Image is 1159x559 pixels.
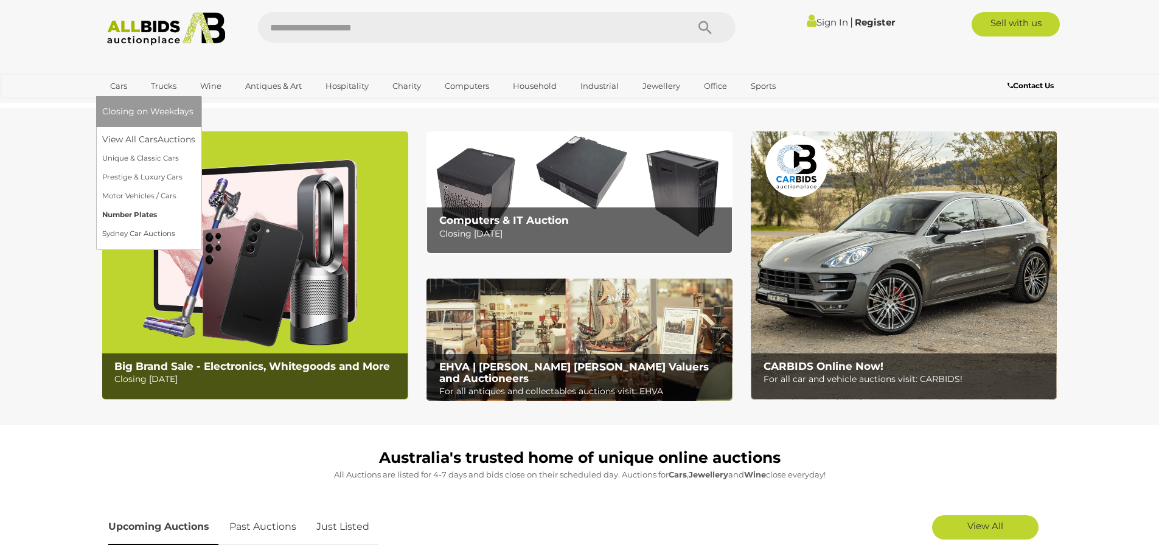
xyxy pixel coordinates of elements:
[100,12,232,46] img: Allbids.com.au
[439,384,726,399] p: For all antiques and collectables auctions visit: EHVA
[1008,79,1057,92] a: Contact Us
[426,131,733,254] a: Computers & IT Auction Computers & IT Auction Closing [DATE]
[439,226,726,241] p: Closing [DATE]
[318,76,377,96] a: Hospitality
[743,76,784,96] a: Sports
[237,76,310,96] a: Antiques & Art
[108,509,218,545] a: Upcoming Auctions
[573,76,627,96] a: Industrial
[437,76,497,96] a: Computers
[1008,81,1054,90] b: Contact Us
[696,76,735,96] a: Office
[385,76,429,96] a: Charity
[108,450,1051,467] h1: Australia's trusted home of unique online auctions
[426,279,733,401] img: EHVA | Evans Hastings Valuers and Auctioneers
[439,361,709,384] b: EHVA | [PERSON_NAME] [PERSON_NAME] Valuers and Auctioneers
[689,470,728,479] strong: Jewellery
[967,520,1003,532] span: View All
[744,470,766,479] strong: Wine
[426,131,733,254] img: Computers & IT Auction
[635,76,688,96] a: Jewellery
[114,372,401,387] p: Closing [DATE]
[108,468,1051,482] p: All Auctions are listed for 4-7 days and bids close on their scheduled day. Auctions for , and cl...
[675,12,736,43] button: Search
[143,76,184,96] a: Trucks
[855,16,895,28] a: Register
[426,279,733,401] a: EHVA | Evans Hastings Valuers and Auctioneers EHVA | [PERSON_NAME] [PERSON_NAME] Valuers and Auct...
[114,360,390,372] b: Big Brand Sale - Electronics, Whitegoods and More
[192,76,229,96] a: Wine
[220,509,305,545] a: Past Auctions
[807,16,848,28] a: Sign In
[850,15,853,29] span: |
[764,372,1050,387] p: For all car and vehicle auctions visit: CARBIDS!
[102,131,408,400] a: Big Brand Sale - Electronics, Whitegoods and More Big Brand Sale - Electronics, Whitegoods and Mo...
[439,214,569,226] b: Computers & IT Auction
[102,131,408,400] img: Big Brand Sale - Electronics, Whitegoods and More
[764,360,883,372] b: CARBIDS Online Now!
[751,131,1057,400] a: CARBIDS Online Now! CARBIDS Online Now! For all car and vehicle auctions visit: CARBIDS!
[669,470,687,479] strong: Cars
[505,76,565,96] a: Household
[972,12,1060,36] a: Sell with us
[932,515,1039,540] a: View All
[307,509,378,545] a: Just Listed
[102,76,135,96] a: Cars
[751,131,1057,400] img: CARBIDS Online Now!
